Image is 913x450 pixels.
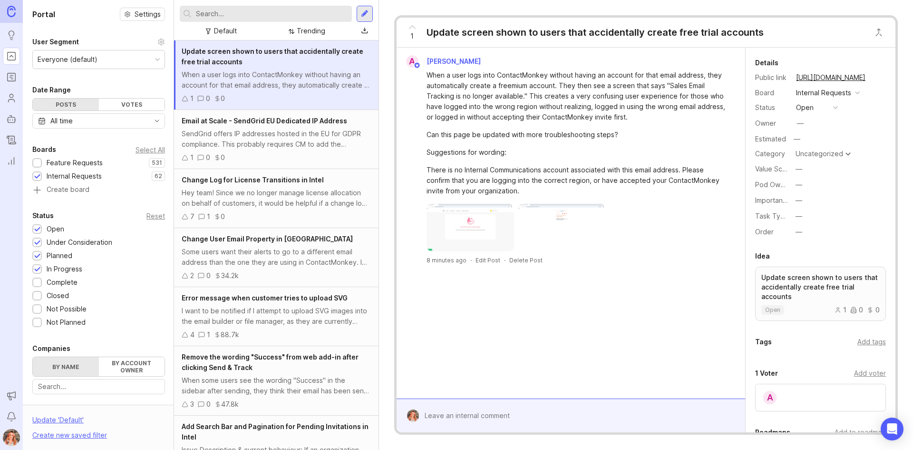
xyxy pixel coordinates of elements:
[3,69,20,86] a: Roadmaps
[3,152,20,170] a: Reporting
[835,427,886,438] div: Add to roadmap
[3,429,20,446] button: Bronwen W
[755,72,788,83] div: Public link
[854,368,886,379] div: Add voter
[32,343,70,354] div: Companies
[796,227,802,237] div: —
[206,93,210,104] div: 0
[190,270,194,281] div: 2
[38,381,159,392] input: Search...
[120,8,165,21] button: Settings
[135,10,161,19] span: Settings
[32,144,56,155] div: Boards
[755,180,804,189] label: Pod Ownership
[182,375,371,396] div: When some users see the wording "Success" in the sidebar after sending, they think their email ha...
[33,99,99,110] div: Posts
[427,256,466,264] a: 8 minutes ago
[476,256,500,264] div: Edit Post
[755,368,778,379] div: 1 Voter
[410,31,414,41] span: 1
[427,57,481,65] span: [PERSON_NAME]
[182,188,371,209] div: Hey team! Since we no longer manage license allocation on behalf of customers, it would be helpfu...
[32,210,54,221] div: Status
[427,165,726,196] div: There is no Internal Communications account associated with this email address. Please confirm th...
[174,169,379,228] a: Change Log for License Transitions in IntelHey team! Since we no longer manage license allocation...
[152,159,162,167] p: 531
[504,256,505,264] div: ·
[206,270,211,281] div: 0
[47,237,112,248] div: Under Consideration
[400,55,488,68] a: A[PERSON_NAME]
[214,26,237,36] div: Default
[413,62,420,69] img: member badge
[755,267,886,321] a: Update screen shown to users that accidentally create free trial accountsopen100
[47,158,103,168] div: Feature Requests
[47,317,86,328] div: Not Planned
[796,211,802,221] div: —
[3,90,20,107] a: Users
[182,294,348,302] span: Error message when customer tries to upload SVG
[32,9,55,20] h1: Portal
[182,353,359,371] span: Remove the wording "Success" from web add-in after clicking Send & Track
[182,247,371,268] div: Some users want their alerts to go to a different email address than the one they are using in Co...
[47,277,78,288] div: Complete
[32,415,84,430] div: Update ' Default '
[796,150,843,157] div: Uncategorized
[509,256,543,264] div: Delete Post
[206,152,210,163] div: 0
[221,330,239,340] div: 88.7k
[221,399,239,410] div: 47.8k
[3,48,20,65] a: Portal
[32,84,71,96] div: Date Range
[867,307,880,313] div: 0
[174,287,379,346] a: Error message when customer tries to upload SVGI want to be notified if I attempt to upload SVG i...
[755,118,788,129] div: Owner
[149,117,165,125] svg: toggle icon
[196,9,348,19] input: Search...
[3,408,20,425] button: Notifications
[850,307,863,313] div: 0
[755,102,788,113] div: Status
[755,136,786,142] div: Estimated
[47,304,87,314] div: Not Possible
[869,23,888,42] button: Close button
[182,306,371,327] div: I want to be notified if I attempt to upload SVG images into the email builder or file manager, a...
[761,273,880,301] p: Update screen shown to users that accidentally create free trial accounts
[404,410,422,422] img: Bronwen W
[427,70,726,122] div: When a user logs into ContactMonkey without having an account for that email address, they automa...
[174,40,379,110] a: Update screen shown to users that accidentally create free trial accountsWhen a user logs into Co...
[796,195,802,206] div: —
[182,176,324,184] span: Change Log for License Transitions in Intel
[881,418,903,440] div: Open Intercom Messenger
[190,211,194,222] div: 7
[174,346,379,416] a: Remove the wording "Success" from web add-in after clicking Send & TrackWhen some users see the w...
[182,47,363,66] span: Update screen shown to users that accidentally create free trial accounts
[835,307,846,313] div: 1
[3,131,20,149] a: Changelog
[99,99,165,110] div: Votes
[155,172,162,180] p: 62
[755,57,778,69] div: Details
[470,256,472,264] div: ·
[221,93,225,104] div: 0
[796,88,851,98] div: Internal Requests
[190,93,194,104] div: 1
[190,152,194,163] div: 1
[33,357,99,376] label: By name
[38,54,97,65] div: Everyone (default)
[47,171,102,181] div: Internal Requests
[796,180,802,190] div: —
[207,330,210,340] div: 1
[793,71,868,84] a: [URL][DOMAIN_NAME]
[297,26,325,36] div: Trending
[755,165,792,173] label: Value Scale
[32,430,107,440] div: Create new saved filter
[182,129,371,150] div: SendGrid offers IP addresses hosted in the EU for GDPR compliance. This probably requires CM to a...
[182,235,353,243] span: Change User Email Property in [GEOGRAPHIC_DATA]
[47,290,69,301] div: Closed
[182,422,369,441] span: Add Search Bar and Pagination for Pending Invitations in Intel
[221,152,225,163] div: 0
[518,204,606,251] img: https://canny-assets.io/images/638324488f0c23aaa32acece26703a19.png
[207,211,210,222] div: 1
[755,88,788,98] div: Board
